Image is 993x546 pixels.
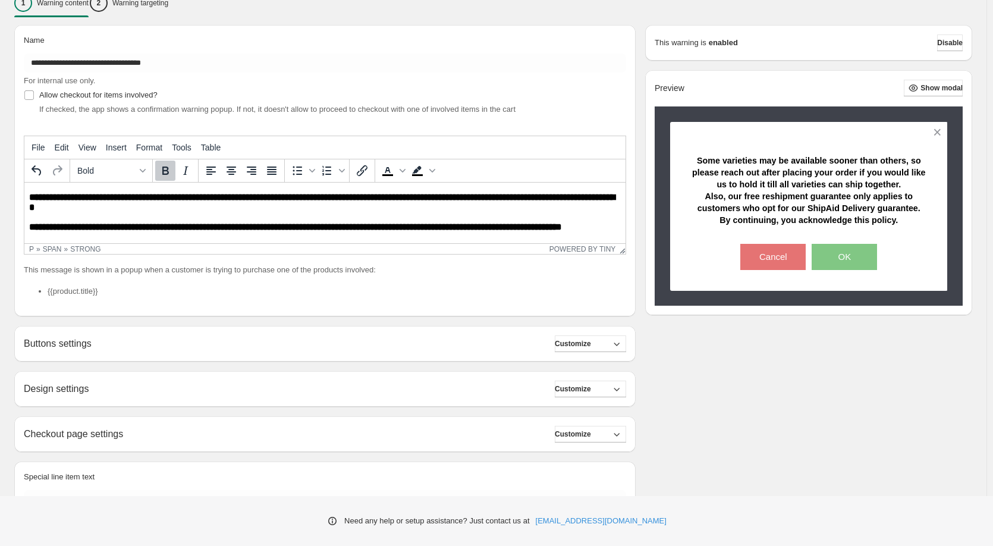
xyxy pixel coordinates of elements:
div: p [29,245,34,253]
button: Customize [555,381,626,397]
button: Bold [155,161,175,181]
h2: Checkout page settings [24,428,123,440]
span: Edit [55,143,69,152]
h2: Buttons settings [24,338,92,349]
span: Customize [555,384,591,394]
button: Show modal [904,80,963,96]
strong: enabled [709,37,738,49]
button: Undo [27,161,47,181]
strong: Also, our free reshipment guarantee only applies to customers who opt for our ShipAid Delivery gu... [697,192,920,225]
p: This message is shown in a popup when a customer is trying to purchase one of the products involved: [24,264,626,276]
button: Align right [241,161,262,181]
button: Align center [221,161,241,181]
iframe: Rich Text Area [24,183,626,243]
strong: Some varieties may be available sooner than others, so please reach out after placing your order ... [692,156,925,189]
span: Customize [555,339,591,349]
div: Numbered list [317,161,347,181]
button: Align left [201,161,221,181]
h2: Preview [655,83,684,93]
div: Text color [378,161,407,181]
div: Resize [615,244,626,254]
div: span [43,245,62,253]
span: Special line item text [24,472,95,481]
span: Bold [77,166,136,175]
div: strong [70,245,100,253]
button: Italic [175,161,196,181]
li: {{product.title}} [48,285,626,297]
button: Redo [47,161,67,181]
span: Insert [106,143,127,152]
button: Customize [555,335,626,352]
span: File [32,143,45,152]
span: Format [136,143,162,152]
p: This warning is [655,37,706,49]
span: Name [24,36,45,45]
span: Show modal [920,83,963,93]
h2: Design settings [24,383,89,394]
span: Allow checkout for items involved? [39,90,158,99]
span: View [78,143,96,152]
span: For internal use only. [24,76,95,85]
div: » [64,245,68,253]
span: Tools [172,143,191,152]
span: Customize [555,429,591,439]
div: » [36,245,40,253]
button: Insert/edit link [352,161,372,181]
button: Formats [73,161,150,181]
a: [EMAIL_ADDRESS][DOMAIN_NAME] [536,515,667,527]
button: Cancel [740,244,806,270]
span: Table [201,143,221,152]
div: Bullet list [287,161,317,181]
button: Disable [937,34,963,51]
button: Customize [555,426,626,443]
span: If checked, the app shows a confirmation warning popup. If not, it doesn't allow to proceed to ch... [39,105,516,114]
button: Justify [262,161,282,181]
div: Background color [407,161,437,181]
span: Disable [937,38,963,48]
a: Powered by Tiny [549,245,616,253]
button: OK [812,244,877,270]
